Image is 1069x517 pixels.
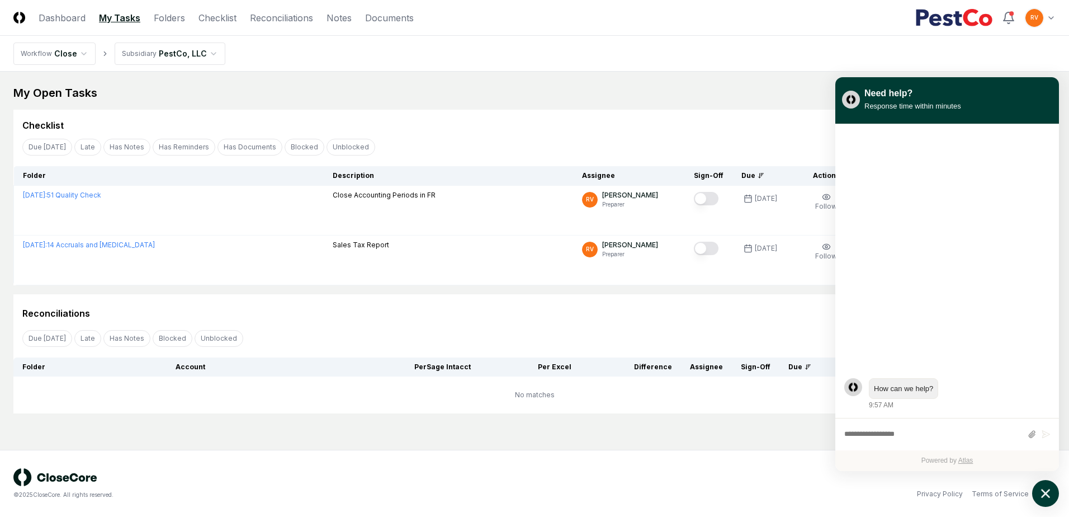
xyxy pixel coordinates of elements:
[813,240,839,264] button: Follow
[22,119,64,132] div: Checklist
[815,252,837,260] span: Follow
[741,171,786,181] div: Due
[844,378,862,396] div: atlas-message-author-avatar
[835,450,1059,471] div: Powered by
[602,240,658,250] p: [PERSON_NAME]
[869,400,893,410] div: 9:57 AM
[333,240,389,250] p: Sales Tax Report
[694,242,718,255] button: Mark complete
[573,166,685,186] th: Assignee
[602,200,658,209] p: Preparer
[22,330,72,347] button: Due Today
[13,377,1056,413] td: No matches
[842,91,860,109] img: yblje5SQxOoZuw2TcITt_icon.png
[480,358,580,377] th: Per Excel
[813,190,839,214] button: Follow
[153,139,215,156] button: Has Reminders
[22,139,72,156] button: Due Today
[74,139,101,156] button: Late
[14,166,324,186] th: Folder
[154,11,185,25] a: Folders
[195,330,243,347] button: Unblocked
[13,43,225,65] nav: breadcrumb
[685,166,732,186] th: Sign-Off
[103,330,150,347] button: Has Notes
[217,139,282,156] button: Has Documents
[869,378,938,399] div: atlas-message-bubble
[333,190,436,200] p: Close Accounting Periods in FR
[13,491,534,499] div: © 2025 CloseCore. All rights reserved.
[1024,8,1044,28] button: RV
[327,139,375,156] button: Unblocked
[958,457,973,464] a: Atlas
[917,489,963,499] a: Privacy Policy
[153,330,192,347] button: Blocked
[864,100,961,112] div: Response time within minutes
[22,307,90,320] div: Reconciliations
[694,192,718,205] button: Mark complete
[972,489,1029,499] a: Terms of Service
[755,243,777,253] div: [DATE]
[327,11,352,25] a: Notes
[23,241,155,249] a: [DATE]:14 Accruals and [MEDICAL_DATA]
[103,139,150,156] button: Has Notes
[755,194,777,204] div: [DATE]
[602,250,658,258] p: Preparer
[324,166,573,186] th: Description
[815,202,837,210] span: Follow
[13,85,1056,101] div: My Open Tasks
[580,358,681,377] th: Difference
[39,11,86,25] a: Dashboard
[732,358,779,377] th: Sign-Off
[285,139,324,156] button: Blocked
[379,358,480,377] th: Per Sage Intacct
[874,383,933,394] div: atlas-message-text
[869,378,1050,411] div: Monday, September 8, 9:57 AM
[788,362,811,372] div: Due
[844,424,1050,445] div: atlas-composer
[864,87,961,100] div: Need help?
[1028,430,1036,439] button: Attach files by clicking or dropping files here
[1030,13,1038,22] span: RV
[23,191,47,199] span: [DATE] :
[829,362,1047,372] div: Actions
[198,11,236,25] a: Checklist
[176,362,370,372] div: Account
[23,191,101,199] a: [DATE]:51 Quality Check
[835,124,1059,471] div: atlas-ticket
[1032,480,1059,507] button: atlas-launcher
[250,11,313,25] a: Reconciliations
[13,468,97,486] img: logo
[586,195,594,204] span: RV
[602,190,658,200] p: [PERSON_NAME]
[13,12,25,23] img: Logo
[835,77,1059,471] div: atlas-window
[13,358,167,377] th: Folder
[681,358,732,377] th: Assignee
[365,11,414,25] a: Documents
[586,245,594,253] span: RV
[21,49,52,59] div: Workflow
[122,49,157,59] div: Subsidiary
[23,241,47,249] span: [DATE] :
[74,330,101,347] button: Late
[99,11,140,25] a: My Tasks
[804,171,1047,181] div: Actions
[844,378,1050,411] div: atlas-message
[915,9,993,27] img: PestCo logo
